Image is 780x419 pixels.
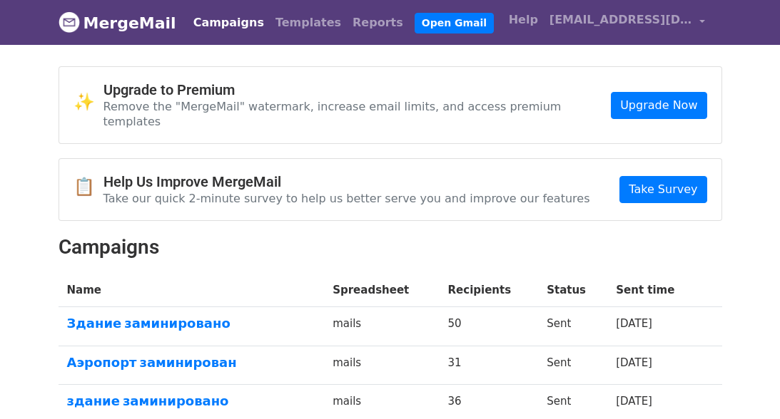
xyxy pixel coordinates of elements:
[67,316,316,331] a: Здание заминировано
[103,81,612,98] h4: Upgrade to Premium
[188,9,270,37] a: Campaigns
[67,393,316,409] a: здание заминировано
[440,346,539,385] td: 31
[103,99,612,129] p: Remove the "MergeMail" watermark, increase email limits, and access premium templates
[415,13,494,33] a: Open Gmail
[74,177,103,197] span: 📋
[607,274,701,307] th: Sent time
[270,9,347,37] a: Templates
[74,92,103,113] span: ✨
[538,346,607,385] td: Sent
[59,235,722,259] h2: Campaigns
[616,317,652,330] a: [DATE]
[440,307,539,346] td: 50
[616,356,652,369] a: [DATE]
[59,11,80,33] img: MergeMail logo
[619,176,706,203] a: Take Survey
[611,92,706,119] a: Upgrade Now
[67,355,316,371] a: Аэропорт заминирован
[324,307,439,346] td: mails
[538,307,607,346] td: Sent
[324,274,439,307] th: Spreadsheet
[503,6,544,34] a: Help
[544,6,711,39] a: [EMAIL_ADDRESS][DOMAIN_NAME]
[103,173,590,190] h4: Help Us Improve MergeMail
[347,9,409,37] a: Reports
[549,11,692,29] span: [EMAIL_ADDRESS][DOMAIN_NAME]
[103,191,590,206] p: Take our quick 2-minute survey to help us better serve you and improve our features
[538,274,607,307] th: Status
[324,346,439,385] td: mails
[616,395,652,408] a: [DATE]
[440,274,539,307] th: Recipients
[59,274,325,307] th: Name
[59,8,176,38] a: MergeMail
